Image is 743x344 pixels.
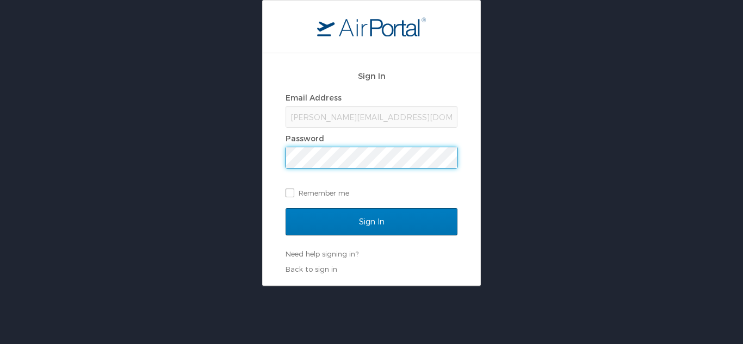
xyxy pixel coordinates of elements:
[286,265,337,273] a: Back to sign in
[317,17,426,36] img: logo
[286,185,457,201] label: Remember me
[286,208,457,235] input: Sign In
[286,93,342,102] label: Email Address
[286,249,358,258] a: Need help signing in?
[286,134,324,143] label: Password
[286,70,457,82] h2: Sign In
